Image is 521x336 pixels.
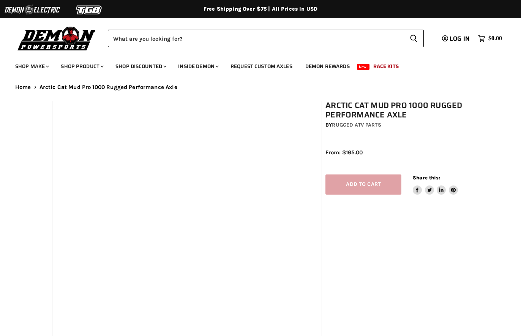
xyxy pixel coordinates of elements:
a: Log in [439,35,474,42]
input: Search [108,30,404,47]
div: by [325,121,473,129]
a: Inside Demon [172,59,223,74]
h1: Arctic Cat Mud Pro 1000 Rugged Performance Axle [325,101,473,120]
ul: Main menu [9,55,500,74]
a: Home [15,84,31,90]
span: Share this: [413,175,440,181]
span: Log in [450,34,470,43]
span: Arctic Cat Mud Pro 1000 Rugged Performance Axle [39,84,177,90]
span: New! [357,64,370,70]
a: Shop Discounted [110,59,171,74]
img: Demon Powersports [15,25,98,52]
a: Demon Rewards [300,59,355,74]
a: Rugged ATV Parts [332,122,381,128]
aside: Share this: [413,174,458,195]
a: Race Kits [368,59,404,74]
a: Shop Product [55,59,108,74]
img: TGB Logo 2 [61,3,118,17]
a: $0.00 [474,33,506,44]
img: Demon Electric Logo 2 [4,3,61,17]
span: $0.00 [488,35,502,42]
a: Request Custom Axles [225,59,298,74]
span: From: $165.00 [325,149,363,156]
form: Product [108,30,424,47]
a: Shop Make [9,59,54,74]
button: Search [404,30,424,47]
